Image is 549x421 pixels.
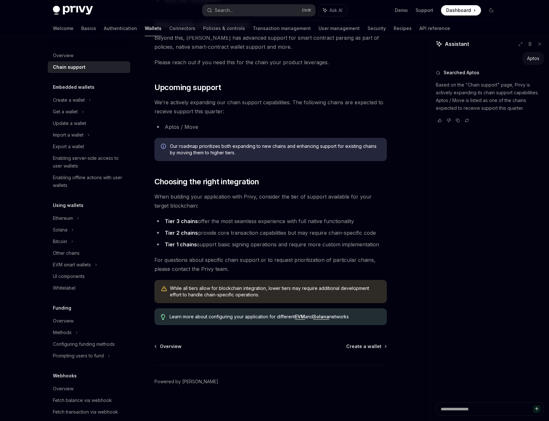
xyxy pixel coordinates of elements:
[154,58,387,67] span: Please reach out if you need this for the chain your product leverages.
[394,21,412,36] a: Recipes
[53,119,86,127] div: Update a wallet
[53,340,115,348] div: Configuring funding methods
[154,33,387,51] span: Beyond this, [PERSON_NAME] has advanced support for smart contract parsing as part of policies, n...
[48,152,130,172] a: Enabling server-side access to user wallets
[81,21,96,36] a: Basics
[53,174,126,189] div: Enabling offline actions with user wallets
[53,131,83,139] div: Import a wallet
[53,261,91,269] div: EVM smart wallets
[48,406,130,418] a: Fetch transaction via webhook
[53,226,67,234] div: Solana
[48,50,130,61] a: Overview
[154,378,218,385] a: Powered by [PERSON_NAME]
[170,143,380,156] span: Our roadmap prioritizes both expanding to new chains and enhancing support for existing chains by...
[302,8,311,13] span: Ctrl K
[419,21,450,36] a: API reference
[53,304,71,312] h5: Funding
[436,81,544,112] p: Based on the "Chain support" page, Privy is actively expanding its chain support capabilities. Ap...
[161,144,167,150] svg: Info
[313,314,329,320] a: Solana
[48,395,130,406] a: Fetch balance via webhook
[145,21,162,36] a: Wallets
[53,108,78,116] div: Get a wallet
[202,5,315,16] button: Search...CtrlK
[346,343,381,350] span: Create a wallet
[203,21,245,36] a: Policies & controls
[416,7,433,14] a: Support
[53,83,94,91] h5: Embedded wallets
[436,69,544,76] button: Searched Aptos
[48,383,130,395] a: Overview
[527,55,539,62] div: Aptos
[160,343,181,350] span: Overview
[154,122,387,131] li: Aptos / Move
[53,408,118,416] div: Fetch transaction via webhook
[53,272,85,280] div: UI components
[48,315,130,327] a: Overview
[346,343,386,350] a: Create a wallet
[395,7,408,14] a: Demo
[53,63,85,71] div: Chain support
[533,405,541,413] button: Send message
[215,6,233,14] div: Search...
[53,396,112,404] div: Fetch balance via webhook
[154,217,387,226] li: offer the most seamless experience with full native functionality
[48,271,130,282] a: UI components
[486,5,496,15] button: Toggle dark mode
[169,21,195,36] a: Connectors
[53,21,74,36] a: Welcome
[53,52,74,59] div: Overview
[48,172,130,191] a: Enabling offline actions with user wallets
[53,154,126,170] div: Enabling server-side access to user wallets
[319,21,360,36] a: User management
[154,82,221,93] span: Upcoming support
[48,118,130,129] a: Update a wallet
[53,96,85,104] div: Create a wallet
[53,143,84,150] div: Export a wallet
[53,249,80,257] div: Other chains
[53,284,75,292] div: Whitelabel
[441,5,481,15] a: Dashboard
[53,214,73,222] div: Ethereum
[48,141,130,152] a: Export a wallet
[154,98,387,116] span: We’re actively expanding our chain support capabilities. The following chains are expected to rec...
[53,329,72,336] div: Methods
[154,255,387,273] span: For questions about specific chain support or to request prioritization of particular chains, ple...
[329,7,342,14] span: Ask AI
[154,192,387,210] span: When building your application with Privy, consider the tier of support available for your target...
[161,286,167,292] svg: Warning
[53,352,104,360] div: Prompting users to fund
[48,282,130,294] a: Whitelabel
[154,228,387,237] li: provide core transaction capabilities but may require chain-specific code
[446,7,471,14] span: Dashboard
[155,343,181,350] a: Overview
[368,21,386,36] a: Security
[53,201,83,209] h5: Using wallets
[170,313,380,320] span: Learn more about configuring your application for different and networks
[165,218,198,224] strong: Tier 3 chains
[154,177,259,187] span: Choosing the right integration
[48,61,130,73] a: Chain support
[53,372,77,380] h5: Webhooks
[53,385,74,393] div: Overview
[161,314,165,320] svg: Tip
[154,240,387,249] li: support basic signing operations and require more custom implementation
[445,40,469,48] span: Assistant
[170,285,380,298] span: While all tiers allow for blockchain integration, lower tiers may require additional development ...
[48,247,130,259] a: Other chains
[319,5,347,16] button: Ask AI
[53,238,67,245] div: Bitcoin
[165,230,198,236] strong: Tier 2 chains
[48,338,130,350] a: Configuring funding methods
[444,69,479,76] span: Searched Aptos
[53,317,74,325] div: Overview
[295,314,305,320] a: EVM
[253,21,311,36] a: Transaction management
[165,241,197,248] strong: Tier 1 chains
[53,6,93,15] img: dark logo
[104,21,137,36] a: Authentication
